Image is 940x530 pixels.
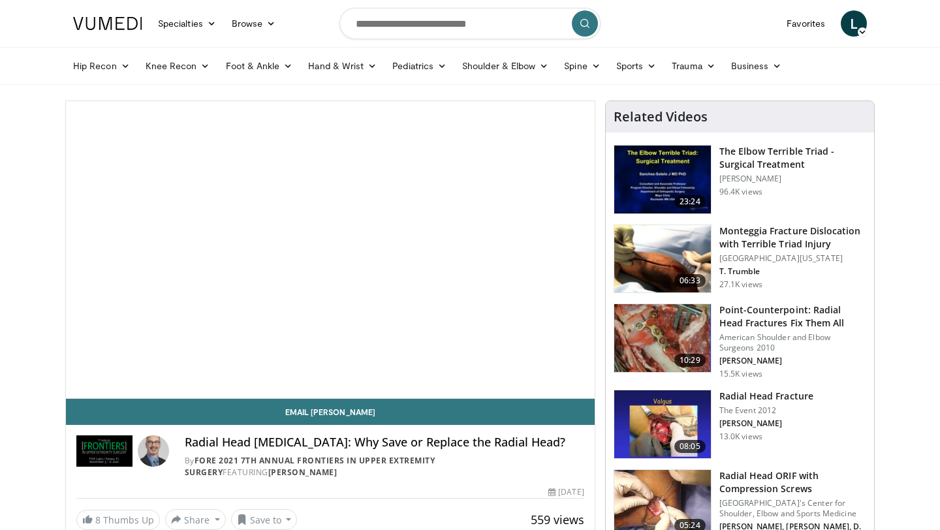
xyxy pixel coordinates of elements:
span: 23:24 [674,195,706,208]
img: heCDP4pTuni5z6vX4xMDoxOmtxOwKG7D_1.150x105_q85_crop-smart_upscale.jpg [614,390,711,458]
a: 06:33 Monteggia Fracture Dislocation with Terrible Triad Injury [GEOGRAPHIC_DATA][US_STATE] T. Tr... [614,225,866,294]
a: Shoulder & Elbow [454,53,556,79]
a: Sports [608,53,665,79]
img: 76186_0000_3.png.150x105_q85_crop-smart_upscale.jpg [614,225,711,293]
h4: Related Videos [614,109,708,125]
input: Search topics, interventions [339,8,601,39]
a: FORE 2021 7th Annual Frontiers in Upper Extremity Surgery [185,455,435,478]
a: Knee Recon [138,53,218,79]
h3: The Elbow Terrible Triad - Surgical Treatment [719,145,866,171]
a: Business [723,53,790,79]
span: 08:05 [674,440,706,453]
a: Hand & Wrist [300,53,384,79]
span: 8 [95,514,101,526]
a: Trauma [664,53,723,79]
a: 8 Thumbs Up [76,510,160,530]
img: VuMedi Logo [73,17,142,30]
p: 27.1K views [719,279,762,290]
p: 15.5K views [719,369,762,379]
a: Spine [556,53,608,79]
p: American Shoulder and Elbow Surgeons 2010 [719,332,866,353]
h3: Point-Counterpoint: Radial Head Fractures Fix Them All [719,304,866,330]
p: [PERSON_NAME] [719,418,813,429]
video-js: Video Player [66,101,595,399]
p: The Event 2012 [719,405,813,416]
span: 559 views [531,512,584,527]
p: 13.0K views [719,431,762,442]
div: By FEATURING [185,455,584,478]
h3: Monteggia Fracture Dislocation with Terrible Triad Injury [719,225,866,251]
button: Share [165,509,226,530]
h3: Radial Head Fracture [719,390,813,403]
a: Browse [224,10,284,37]
img: 162531_0000_1.png.150x105_q85_crop-smart_upscale.jpg [614,146,711,213]
span: 10:29 [674,354,706,367]
p: [PERSON_NAME] [719,356,866,366]
a: L [841,10,867,37]
p: [GEOGRAPHIC_DATA][US_STATE] [719,253,866,264]
p: 96.4K views [719,187,762,197]
span: 06:33 [674,274,706,287]
a: [PERSON_NAME] [268,467,337,478]
a: Hip Recon [65,53,138,79]
img: Avatar [138,435,169,467]
img: FORE 2021 7th Annual Frontiers in Upper Extremity Surgery [76,435,133,467]
img: marra_1.png.150x105_q85_crop-smart_upscale.jpg [614,304,711,372]
a: Foot & Ankle [218,53,301,79]
h4: Radial Head [MEDICAL_DATA]: Why Save or Replace the Radial Head? [185,435,584,450]
h3: Radial Head ORIF with Compression Screws [719,469,866,495]
a: Email [PERSON_NAME] [66,399,595,425]
a: Favorites [779,10,833,37]
a: 08:05 Radial Head Fracture The Event 2012 [PERSON_NAME] 13.0K views [614,390,866,459]
p: [PERSON_NAME] [719,174,866,184]
button: Save to [231,509,298,530]
p: T. Trumble [719,266,866,277]
a: Specialties [150,10,224,37]
a: Pediatrics [384,53,454,79]
a: 23:24 The Elbow Terrible Triad - Surgical Treatment [PERSON_NAME] 96.4K views [614,145,866,214]
p: [GEOGRAPHIC_DATA]'s Center for Shoulder, Elbow and Sports Medicine [719,498,866,519]
a: 10:29 Point-Counterpoint: Radial Head Fractures Fix Them All American Shoulder and Elbow Surgeons... [614,304,866,379]
div: [DATE] [548,486,584,498]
